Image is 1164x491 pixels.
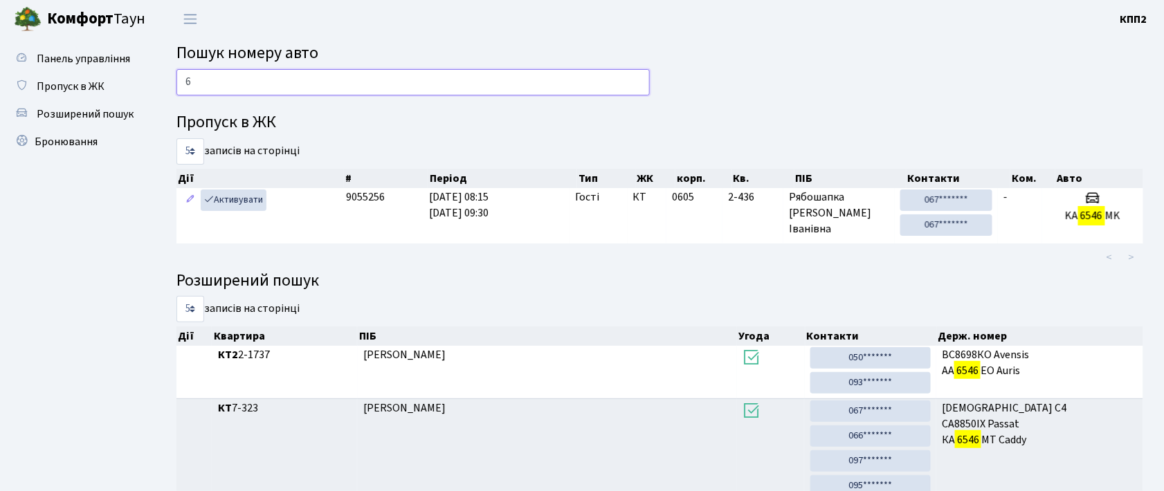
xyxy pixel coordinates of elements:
[218,347,238,362] b: КТ2
[737,326,805,346] th: Угода
[7,45,145,73] a: Панель управління
[37,51,130,66] span: Панель управління
[363,347,446,362] span: [PERSON_NAME]
[176,271,1143,291] h4: Розширений пошук
[789,189,889,237] span: Рябошапка [PERSON_NAME] Іванівна
[7,128,145,156] a: Бронювання
[1078,206,1104,225] mark: 6546
[942,400,1138,448] span: [DEMOGRAPHIC_DATA] C4 СА8850ІХ Passat КА МТ Caddy
[176,138,300,165] label: записів на сторінці
[937,326,1144,346] th: Держ. номер
[7,73,145,100] a: Пропуск в ЖК
[212,326,358,346] th: Квартира
[176,113,1143,133] h4: Пропуск в ЖК
[47,8,113,30] b: Комфорт
[358,326,737,346] th: ПІБ
[14,6,42,33] img: logo.png
[633,189,662,205] span: КТ
[806,326,937,346] th: Контакти
[955,430,981,450] mark: 6546
[672,189,694,205] span: 0605
[176,326,212,346] th: Дії
[176,69,650,95] input: Пошук
[47,8,145,31] span: Таун
[35,134,98,149] span: Бронювання
[218,400,232,416] b: КТ
[176,296,300,322] label: записів на сторінці
[173,8,208,30] button: Переключити навігацію
[218,347,352,363] span: 2-1737
[636,169,676,188] th: ЖК
[575,189,599,205] span: Гості
[1003,189,1008,205] span: -
[675,169,731,188] th: корп.
[176,169,344,188] th: Дії
[732,169,794,188] th: Кв.
[1120,12,1147,27] b: КПП2
[907,169,1011,188] th: Контакти
[954,361,981,380] mark: 6546
[344,169,428,188] th: #
[346,189,385,205] span: 9055256
[728,189,778,205] span: 2-436
[176,138,204,165] select: записів на сторінці
[363,400,446,416] span: [PERSON_NAME]
[218,400,352,416] span: 7-323
[942,347,1138,379] span: ВС8698КО Avensis AA EO Auris
[37,106,134,122] span: Розширений пошук
[577,169,635,188] th: Тип
[176,41,318,65] span: Пошук номеру авто
[7,100,145,128] a: Розширений пошук
[430,189,489,221] span: [DATE] 08:15 [DATE] 09:30
[176,296,204,322] select: записів на сторінці
[1048,210,1138,223] h5: KA MK
[182,189,199,211] a: Редагувати
[794,169,907,188] th: ПІБ
[37,79,104,94] span: Пропуск в ЖК
[1010,169,1055,188] th: Ком.
[1120,11,1147,28] a: КПП2
[1055,169,1158,188] th: Авто
[428,169,578,188] th: Період
[201,189,266,211] a: Активувати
